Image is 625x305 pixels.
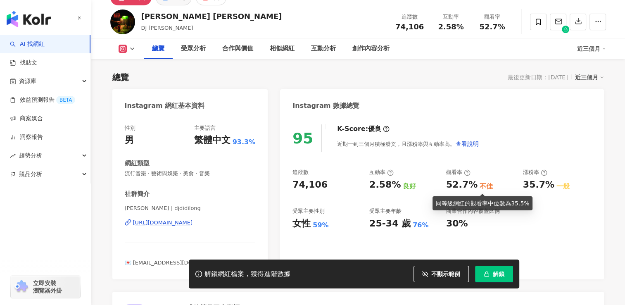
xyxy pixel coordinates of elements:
span: [PERSON_NAME] | djdidilong [125,205,256,212]
div: 59% [313,221,328,230]
span: 2.58% [438,23,463,31]
button: 查看說明 [455,136,479,152]
div: 近三個月 [577,42,606,55]
span: DJ [PERSON_NAME] [141,25,193,31]
span: 資源庫 [19,72,36,91]
img: chrome extension [13,280,29,293]
img: KOL Avatar [110,10,135,34]
span: 立即安裝 瀏覽器外掛 [33,279,62,294]
a: 效益預測報告BETA [10,96,75,104]
a: 洞察報告 [10,133,43,141]
span: 競品分析 [19,165,42,183]
a: 商案媒合 [10,114,43,123]
div: 52.7% [446,179,478,191]
span: rise [10,153,16,159]
div: 受眾主要年齡 [369,207,402,215]
div: 良好 [403,182,416,191]
div: 網紅類型 [125,159,150,168]
div: 一般 [556,182,570,191]
img: logo [7,11,51,27]
div: 總覽 [112,71,129,83]
div: Instagram 網紅基本資料 [125,101,205,110]
div: 相似網紅 [270,44,295,54]
div: 追蹤數 [292,169,309,176]
a: [URL][DOMAIN_NAME] [125,219,256,226]
div: 74,106 [292,179,328,191]
span: 查看說明 [456,141,479,147]
div: [PERSON_NAME] [PERSON_NAME] [141,11,282,21]
button: 解鎖 [475,266,513,282]
div: 受眾主要性別 [292,207,325,215]
div: 互動分析 [311,44,336,54]
div: 漲粉率 [523,169,547,176]
div: 近期一到三個月積極發文，且漲粉率與互動率高。 [337,136,479,152]
div: 創作內容分析 [352,44,390,54]
div: 男 [125,134,134,147]
div: [URL][DOMAIN_NAME] [133,219,193,226]
span: 不顯示範例 [431,271,460,277]
a: searchAI 找網紅 [10,40,45,48]
span: 93.3% [233,138,256,147]
div: 25-34 歲 [369,217,411,230]
div: 不佳 [480,182,493,191]
div: 繁體中文 [194,134,231,147]
span: 流行音樂 · 藝術與娛樂 · 美食 · 音樂 [125,170,256,177]
div: 主要語言 [194,124,216,132]
div: 76% [413,221,428,230]
div: K-Score : [337,124,390,133]
span: 解鎖 [493,271,504,277]
span: 52.7% [479,23,505,31]
div: 互動率 [369,169,394,176]
div: 觀看率 [446,169,471,176]
div: 社群簡介 [125,190,150,198]
div: 2.58% [369,179,401,191]
a: chrome extension立即安裝 瀏覽器外掛 [11,276,80,298]
div: 近三個月 [575,72,604,83]
div: 互動率 [435,13,467,21]
div: 觀看率 [477,13,508,21]
div: 合作與價值 [222,44,253,54]
div: 30% [446,217,468,230]
div: 女性 [292,217,311,230]
a: 找貼文 [10,59,37,67]
span: 趨勢分析 [19,146,42,165]
div: 最後更新日期：[DATE] [508,74,568,81]
div: 性別 [125,124,135,132]
div: 受眾分析 [181,44,206,54]
span: 74,106 [395,22,424,31]
div: 總覽 [152,44,164,54]
div: 商業合作內容覆蓋比例 [446,207,500,215]
div: 優良 [368,124,381,133]
div: 解鎖網紅檔案，獲得進階數據 [204,270,290,279]
div: 追蹤數 [394,13,425,21]
div: Instagram 數據總覽 [292,101,359,110]
div: 95 [292,130,313,147]
div: 35.7% [523,179,554,191]
button: 不顯示範例 [413,266,469,282]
